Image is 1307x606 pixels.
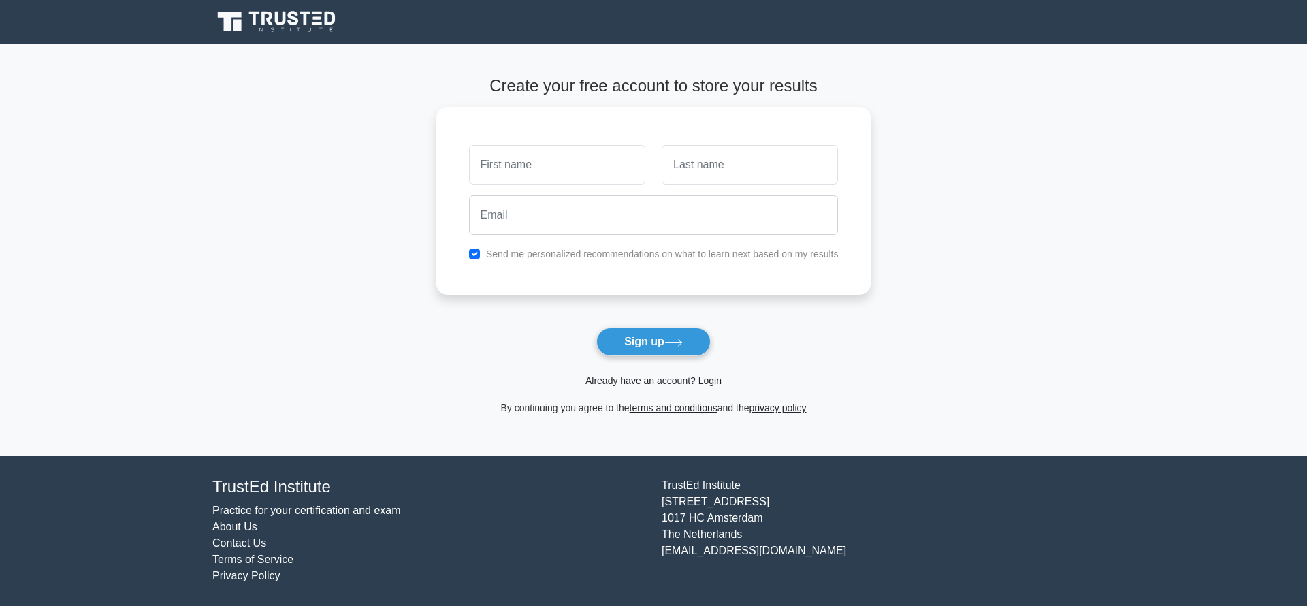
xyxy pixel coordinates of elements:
[428,400,880,416] div: By continuing you agree to the and the
[596,328,711,356] button: Sign up
[630,402,717,413] a: terms and conditions
[469,145,645,185] input: First name
[212,570,280,581] a: Privacy Policy
[212,505,401,516] a: Practice for your certification and exam
[662,145,838,185] input: Last name
[212,521,257,532] a: About Us
[212,554,293,565] a: Terms of Service
[469,195,839,235] input: Email
[585,375,722,386] a: Already have an account? Login
[436,76,871,96] h4: Create your free account to store your results
[212,537,266,549] a: Contact Us
[653,477,1103,584] div: TrustEd Institute [STREET_ADDRESS] 1017 HC Amsterdam The Netherlands [EMAIL_ADDRESS][DOMAIN_NAME]
[486,249,839,259] label: Send me personalized recommendations on what to learn next based on my results
[212,477,645,497] h4: TrustEd Institute
[749,402,807,413] a: privacy policy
